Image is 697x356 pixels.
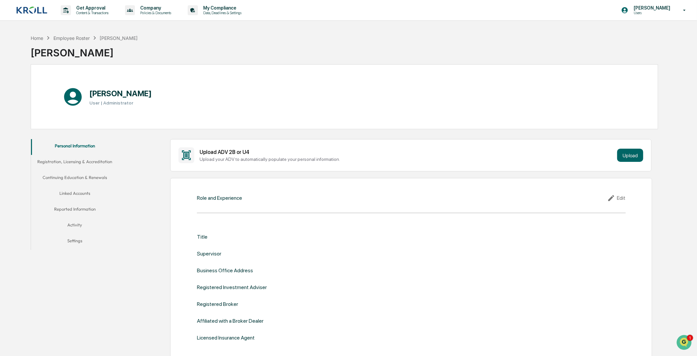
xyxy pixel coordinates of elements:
[7,148,12,153] div: 🔎
[31,155,118,171] button: Registration, Licensing & Accreditation
[102,72,120,80] button: See all
[20,90,53,95] span: [PERSON_NAME]
[89,100,152,105] h3: User | Administrator
[66,163,80,168] span: Pylon
[7,73,44,78] div: Past conversations
[48,135,53,141] div: 🗄️
[13,108,18,113] img: 1746055101610-c473b297-6a78-478c-a979-82029cc54cd1
[30,50,108,57] div: Start new chat
[31,187,118,202] button: Linked Accounts
[197,195,242,201] div: Role and Experience
[112,52,120,60] button: Start new chat
[71,11,112,15] p: Content & Transactions
[7,14,120,24] p: How can we help?
[31,202,118,218] button: Reported Information
[7,135,12,141] div: 🖐️
[55,107,57,113] span: •
[20,107,53,113] span: [PERSON_NAME]
[628,11,674,15] p: Users
[31,139,118,155] button: Personal Information
[47,163,80,168] a: Powered byPylon
[31,171,118,187] button: Continuing Education & Renewals
[198,5,245,11] p: My Compliance
[198,11,245,15] p: Data, Deadlines & Settings
[200,149,615,155] div: Upload ADV 2B or U4
[617,149,643,162] button: Upload
[4,145,44,157] a: 🔎Data Lookup
[16,6,48,14] img: logo
[31,218,118,234] button: Activity
[135,5,174,11] p: Company
[7,50,18,62] img: 1746055101610-c473b297-6a78-478c-a979-82029cc54cd1
[135,11,174,15] p: Policies & Documents
[197,267,253,274] div: Business Office Address
[676,334,694,352] iframe: Open customer support
[31,234,118,250] button: Settings
[89,89,152,98] h1: [PERSON_NAME]
[628,5,674,11] p: [PERSON_NAME]
[197,335,255,341] div: Licensed Insurance Agent
[45,132,84,144] a: 🗄️Attestations
[30,57,91,62] div: We're available if you need us!
[13,147,42,154] span: Data Lookup
[31,139,118,250] div: secondary tabs example
[100,35,138,41] div: [PERSON_NAME]
[7,83,17,94] img: Jack Rasmussen
[31,42,138,59] div: [PERSON_NAME]
[197,301,238,307] div: Registered Broker
[7,101,17,112] img: Jack Rasmussen
[58,107,72,113] span: [DATE]
[31,35,43,41] div: Home
[58,90,72,95] span: [DATE]
[55,90,57,95] span: •
[197,234,207,240] div: Title
[71,5,112,11] p: Get Approval
[197,318,264,324] div: Affiliated with a Broker Dealer
[53,35,90,41] div: Employee Roster
[607,194,626,202] div: Edit
[13,135,43,141] span: Preclearance
[197,284,267,290] div: Registered Investment Adviser
[200,157,615,162] div: Upload your ADV to automatically populate your personal information.
[54,135,82,141] span: Attestations
[197,251,221,257] div: Supervisor
[13,90,18,95] img: 1746055101610-c473b297-6a78-478c-a979-82029cc54cd1
[14,50,26,62] img: 8933085812038_c878075ebb4cc5468115_72.jpg
[4,132,45,144] a: 🖐️Preclearance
